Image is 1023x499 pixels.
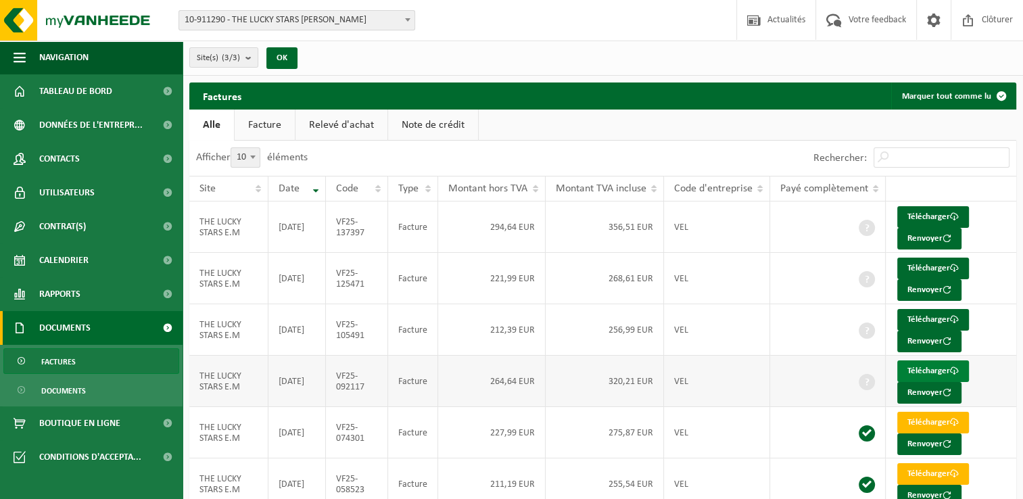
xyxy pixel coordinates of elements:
[891,82,1015,110] button: Marquer tout comme lu
[41,349,76,375] span: Factures
[39,176,95,210] span: Utilisateurs
[39,243,89,277] span: Calendrier
[189,201,268,253] td: THE LUCKY STARS E.M
[546,201,664,253] td: 356,51 EUR
[268,407,326,458] td: [DATE]
[39,41,89,74] span: Navigation
[39,108,143,142] span: Données de l'entrepr...
[279,183,300,194] span: Date
[897,463,969,485] a: Télécharger
[189,110,234,141] a: Alle
[197,48,240,68] span: Site(s)
[897,360,969,382] a: Télécharger
[556,183,646,194] span: Montant TVA incluse
[326,304,388,356] td: VF25-105491
[189,47,258,68] button: Site(s)(3/3)
[438,304,546,356] td: 212,39 EUR
[268,253,326,304] td: [DATE]
[897,228,961,249] button: Renvoyer
[3,348,179,374] a: Factures
[268,201,326,253] td: [DATE]
[179,11,414,30] span: 10-911290 - THE LUCKY STARS E.M - RONSE
[266,47,298,69] button: OK
[39,142,80,176] span: Contacts
[326,356,388,407] td: VF25-092117
[388,356,438,407] td: Facture
[235,110,295,141] a: Facture
[326,407,388,458] td: VF25-074301
[664,304,770,356] td: VEL
[189,304,268,356] td: THE LUCKY STARS E.M
[664,407,770,458] td: VEL
[780,183,868,194] span: Payé complètement
[546,253,664,304] td: 268,61 EUR
[897,331,961,352] button: Renvoyer
[295,110,387,141] a: Relevé d'achat
[388,407,438,458] td: Facture
[39,311,91,345] span: Documents
[268,304,326,356] td: [DATE]
[231,148,260,167] span: 10
[664,253,770,304] td: VEL
[199,183,216,194] span: Site
[398,183,419,194] span: Type
[3,377,179,403] a: Documents
[546,407,664,458] td: 275,87 EUR
[231,147,260,168] span: 10
[39,406,120,440] span: Boutique en ligne
[39,440,141,474] span: Conditions d'accepta...
[897,279,961,301] button: Renvoyer
[897,206,969,228] a: Télécharger
[268,356,326,407] td: [DATE]
[326,253,388,304] td: VF25-125471
[897,433,961,455] button: Renvoyer
[222,53,240,62] count: (3/3)
[438,407,546,458] td: 227,99 EUR
[179,10,415,30] span: 10-911290 - THE LUCKY STARS E.M - RONSE
[546,304,664,356] td: 256,99 EUR
[897,412,969,433] a: Télécharger
[388,304,438,356] td: Facture
[897,309,969,331] a: Télécharger
[438,201,546,253] td: 294,64 EUR
[438,253,546,304] td: 221,99 EUR
[438,356,546,407] td: 264,64 EUR
[189,82,255,109] h2: Factures
[189,356,268,407] td: THE LUCKY STARS E.M
[196,152,308,163] label: Afficher éléments
[388,110,478,141] a: Note de crédit
[189,407,268,458] td: THE LUCKY STARS E.M
[39,210,86,243] span: Contrat(s)
[39,74,112,108] span: Tableau de bord
[336,183,358,194] span: Code
[897,382,961,404] button: Renvoyer
[388,253,438,304] td: Facture
[813,153,867,164] label: Rechercher:
[326,201,388,253] td: VF25-137397
[448,183,527,194] span: Montant hors TVA
[189,253,268,304] td: THE LUCKY STARS E.M
[674,183,753,194] span: Code d'entreprise
[897,258,969,279] a: Télécharger
[41,378,86,404] span: Documents
[664,201,770,253] td: VEL
[388,201,438,253] td: Facture
[546,356,664,407] td: 320,21 EUR
[39,277,80,311] span: Rapports
[664,356,770,407] td: VEL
